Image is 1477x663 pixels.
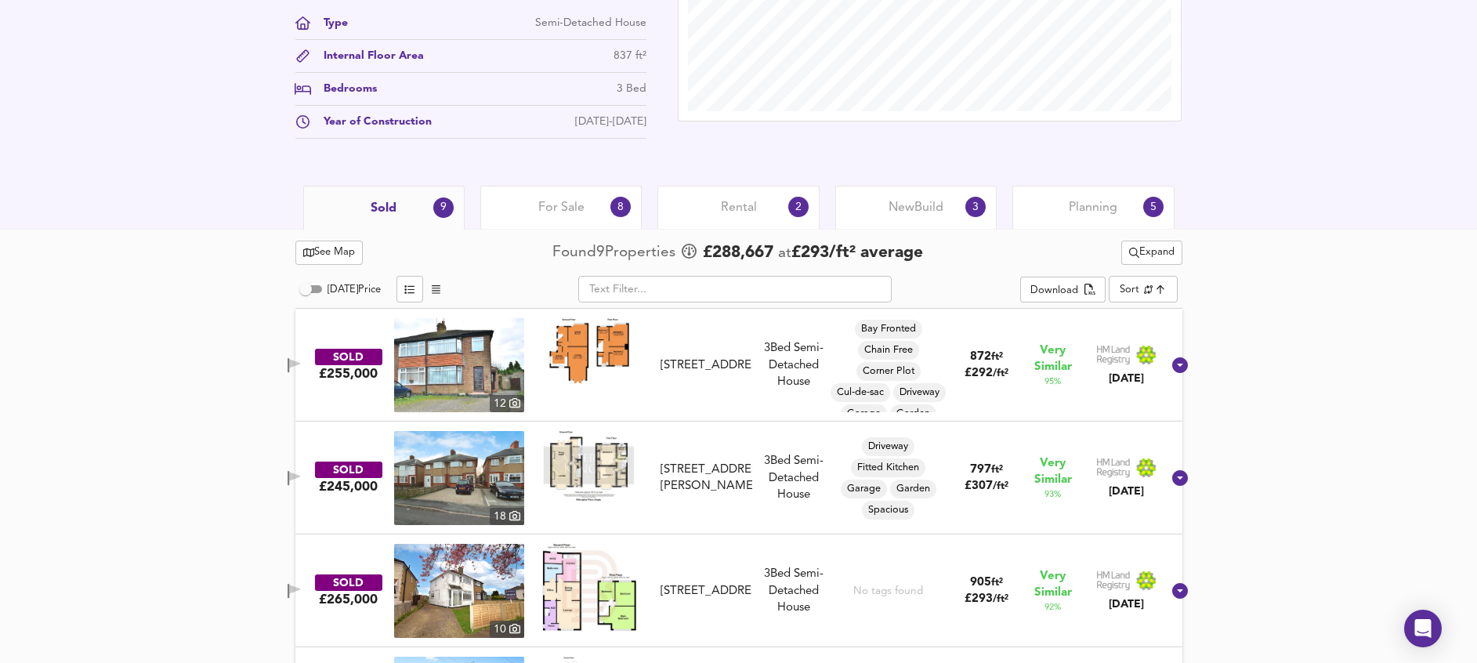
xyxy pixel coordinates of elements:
span: 905 [970,577,991,589]
span: [DATE] Price [328,284,381,295]
button: Download [1020,277,1106,303]
span: at [778,246,791,261]
svg: Show Details [1171,356,1189,375]
img: property thumbnail [394,431,524,525]
span: / ft² [993,481,1008,491]
span: £ 288,667 [703,241,773,265]
div: split button [1020,277,1106,303]
div: 18 [490,508,524,525]
span: £ 293 [965,593,1008,605]
span: 872 [970,351,991,363]
span: £ 307 [965,480,1008,492]
div: Cul-de-sac [831,383,890,402]
div: £245,000 [319,478,378,495]
div: Garage [841,404,887,423]
div: 83 Balcombe Road, CV22 5JD [654,583,758,600]
div: No tags found [853,584,923,599]
div: £255,000 [319,365,378,382]
div: Garden [890,404,936,423]
span: Expand [1129,244,1175,262]
a: property thumbnail 12 [394,318,524,412]
div: Driveway [893,383,946,402]
span: 92 % [1044,601,1061,614]
a: property thumbnail 18 [394,431,524,525]
span: 93 % [1044,488,1061,501]
svg: Show Details [1171,469,1189,487]
div: [DATE] [1096,371,1157,386]
div: Chain Free [858,341,919,360]
div: 3 [965,197,986,217]
div: [STREET_ADDRESS] [661,357,751,374]
div: [STREET_ADDRESS][PERSON_NAME] [661,462,751,495]
div: SOLD [315,574,382,591]
div: SOLD£265,000 property thumbnail 10 Floorplan[STREET_ADDRESS]3Bed Semi-Detached HouseNo tags found... [295,534,1182,647]
span: Driveway [893,386,946,400]
div: [DATE] [1096,484,1157,499]
span: Fitted Kitchen [851,461,925,475]
div: Corner Plot [856,362,921,381]
div: SOLD£255,000 property thumbnail 12 Floorplan[STREET_ADDRESS]3Bed Semi-Detached HouseBay FrontedCh... [295,309,1182,422]
img: Land Registry [1096,571,1157,591]
img: Floorplan [542,318,636,384]
span: For Sale [538,199,585,216]
div: Sort [1120,282,1139,297]
div: 30 Willoughby Place, CV22 5JE [654,462,758,495]
div: Internal Floor Area [311,48,424,64]
span: Spacious [862,503,914,517]
div: Sort [1109,276,1177,303]
div: [DATE] [1096,596,1157,612]
div: Garage [841,480,887,498]
div: Type [311,15,348,31]
span: ft² [991,578,1003,588]
div: £265,000 [319,591,378,608]
div: 3 Bed Semi-Detached House [758,453,829,503]
div: 3 Bed Semi-Detached House [758,566,829,616]
span: £ 293 / ft² average [791,245,923,261]
button: Expand [1121,241,1182,265]
div: Driveway [862,437,914,456]
div: SOLD [315,349,382,365]
span: Rental [721,199,757,216]
span: 797 [970,464,991,476]
div: [DATE]-[DATE] [575,114,646,130]
div: 3 Bed [617,81,646,97]
span: New Build [889,199,943,216]
div: SOLD£245,000 property thumbnail 18 Floorplan[STREET_ADDRESS][PERSON_NAME]3Bed Semi-Detached House... [295,422,1182,534]
div: Bay Fronted [855,320,922,339]
div: 12 [490,395,524,412]
img: Land Registry [1096,345,1157,365]
input: Text Filter... [578,276,892,303]
span: 95 % [1044,375,1061,388]
a: property thumbnail 10 [394,544,524,638]
div: 9 [433,197,454,218]
span: / ft² [993,594,1008,604]
span: / ft² [993,368,1008,379]
svg: Show Details [1171,581,1189,600]
div: 10 [490,621,524,638]
button: See Map [295,241,364,265]
div: Semi-Detached House [535,15,646,31]
span: Very Similar [1034,342,1072,375]
img: Floorplan [542,544,636,631]
img: Floorplan [542,431,636,501]
div: 5 [1143,197,1164,217]
span: Garage [841,482,887,496]
div: 837 ft² [614,48,646,64]
img: property thumbnail [394,318,524,412]
div: split button [1121,241,1182,265]
span: Driveway [862,440,914,454]
span: Very Similar [1034,455,1072,488]
span: ft² [991,465,1003,475]
img: Land Registry [1096,458,1157,478]
div: Garden [890,480,936,498]
div: Found 9 Propert ies [552,242,679,263]
span: Cul-de-sac [831,386,890,400]
span: £ 292 [965,368,1008,379]
div: Year of Construction [311,114,432,130]
img: property thumbnail [394,544,524,638]
span: See Map [303,244,356,262]
span: Garden [890,407,936,421]
div: [STREET_ADDRESS] [661,583,751,600]
span: Chain Free [858,343,919,357]
span: Garage [841,407,887,421]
